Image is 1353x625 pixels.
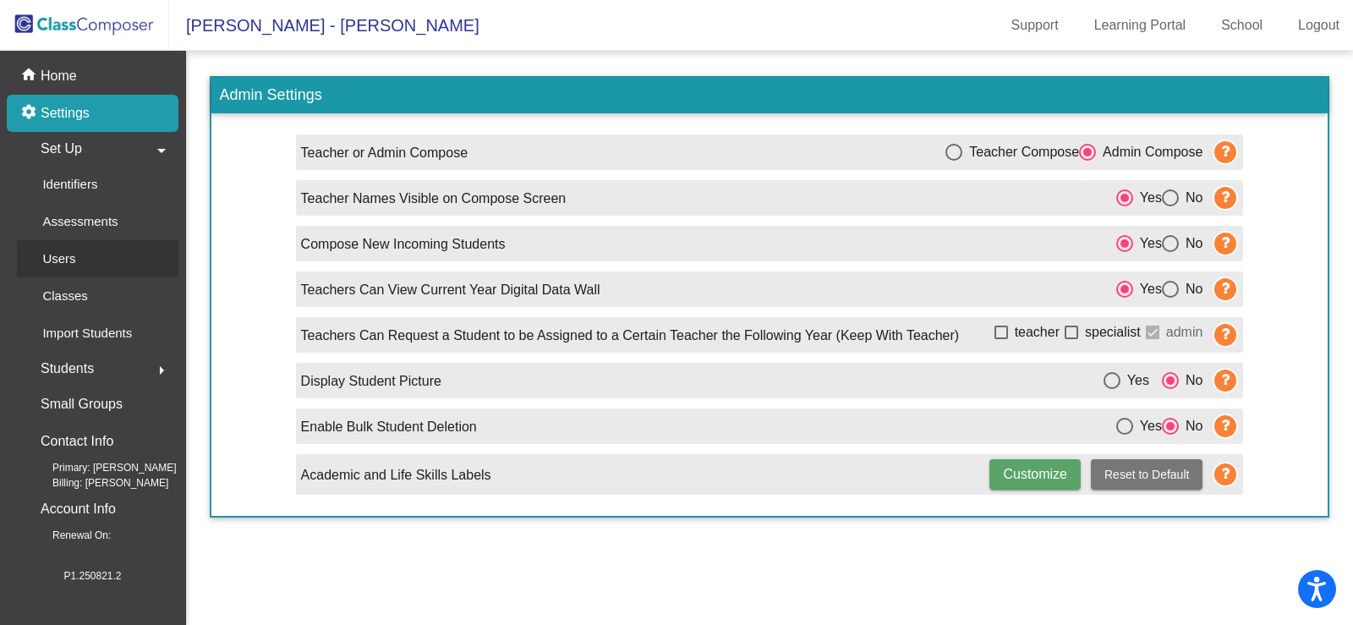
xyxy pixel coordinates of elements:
[41,103,90,123] p: Settings
[1116,278,1203,299] mat-radio-group: Select an option
[1085,322,1141,343] span: specialist
[989,459,1081,490] button: Customize
[301,371,441,392] p: Display Student Picture
[1104,468,1189,481] span: Reset to Default
[301,465,491,485] p: Academic and Life Skills Labels
[41,430,113,453] p: Contact Info
[301,143,468,163] p: Teacher or Admin Compose
[1081,12,1200,39] a: Learning Portal
[1116,415,1203,436] mat-radio-group: Select an option
[1104,370,1203,391] mat-radio-group: Select an option
[1133,279,1162,299] div: Yes
[1116,233,1203,254] mat-radio-group: Select an option
[998,12,1072,39] a: Support
[1179,370,1202,391] div: No
[1120,370,1149,391] div: Yes
[20,103,41,123] mat-icon: settings
[1208,12,1276,39] a: School
[41,66,77,86] p: Home
[1285,12,1353,39] a: Logout
[301,326,960,346] p: Teachers Can Request a Student to be Assigned to a Certain Teacher the Following Year (Keep With ...
[1133,233,1162,254] div: Yes
[20,66,41,86] mat-icon: home
[42,174,97,195] p: Identifiers
[41,497,116,521] p: Account Info
[1116,187,1203,208] mat-radio-group: Select an option
[41,392,123,416] p: Small Groups
[41,137,82,161] span: Set Up
[151,140,172,161] mat-icon: arrow_drop_down
[301,234,506,255] p: Compose New Incoming Students
[211,78,1328,113] h3: Admin Settings
[1003,467,1067,481] span: Customize
[169,12,479,39] span: [PERSON_NAME] - [PERSON_NAME]
[42,249,75,269] p: Users
[962,142,1079,162] div: Teacher Compose
[301,280,600,300] p: Teachers Can View Current Year Digital Data Wall
[945,141,1202,162] mat-radio-group: Select an option
[1179,279,1202,299] div: No
[25,528,111,543] span: Renewal On:
[1133,416,1162,436] div: Yes
[1166,322,1203,343] span: admin
[301,417,477,437] p: Enable Bulk Student Deletion
[1179,188,1202,208] div: No
[42,286,87,306] p: Classes
[25,475,168,491] span: Billing: [PERSON_NAME]
[1015,322,1060,343] span: teacher
[1133,188,1162,208] div: Yes
[42,323,132,343] p: Import Students
[1179,233,1202,254] div: No
[1091,459,1202,490] button: Reset to Default
[1096,142,1202,162] div: Admin Compose
[1179,416,1202,436] div: No
[151,360,172,381] mat-icon: arrow_right
[301,189,567,209] p: Teacher Names Visible on Compose Screen
[41,357,94,381] span: Students
[25,460,177,475] span: Primary: [PERSON_NAME]
[42,211,118,232] p: Assessments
